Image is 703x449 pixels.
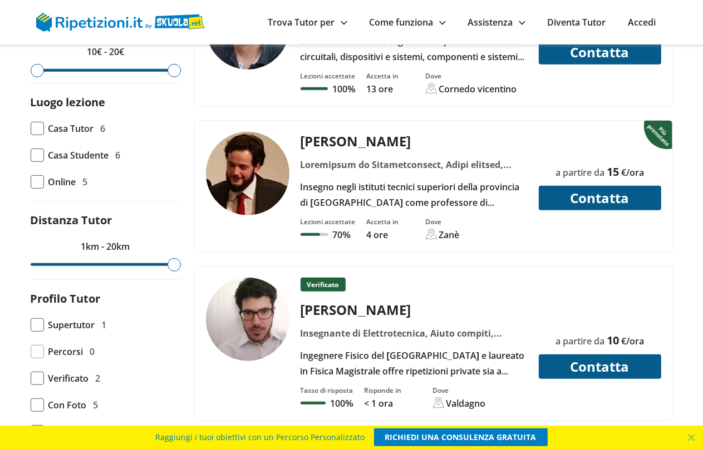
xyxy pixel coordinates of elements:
[433,386,486,395] div: Dove
[48,397,87,413] span: Con Foto
[102,317,107,333] span: 1
[332,83,355,95] p: 100%
[548,16,606,28] a: Diventa Tutor
[90,344,95,359] span: 0
[48,174,76,190] span: Online
[621,335,644,347] span: €/ora
[94,397,99,413] span: 5
[296,179,532,210] div: Insegno negli istituti tecnici superiori della provincia di [GEOGRAPHIC_DATA] come professore di ...
[333,229,351,241] p: 70%
[644,120,675,150] img: Piu prenotato
[301,386,353,395] div: Tasso di risposta
[367,83,399,95] p: 13 ore
[48,147,109,163] span: Casa Studente
[48,317,95,333] span: Supertutor
[296,300,532,319] div: [PERSON_NAME]
[301,217,356,226] div: Lezioni accettate
[156,428,365,446] span: Raggiungi i tuoi obiettivi con un Percorso Personalizzato
[468,16,525,28] a: Assistenza
[96,371,101,386] span: 2
[48,424,159,440] span: Insegnante professionista
[296,325,532,341] div: Insegnante di Elettrotecnica, Aiuto compiti, [PERSON_NAME], Analisi 1, Chimica fisica, Elettronic...
[31,44,181,60] p: 10€ - 20€
[539,186,661,210] button: Contatta
[621,166,644,179] span: €/ora
[268,16,347,28] a: Trova Tutor per
[439,229,460,241] div: Zanè
[301,278,346,292] p: Verificato
[48,371,89,386] span: Verificato
[206,278,289,361] img: tutor a Valdagno - stefano
[367,71,399,81] div: Accetta in
[36,13,205,32] img: logo Skuola.net | Ripetizioni.it
[48,344,83,359] span: Percorsi
[439,83,517,95] div: Cornedo vicentino
[116,147,121,163] span: 6
[36,15,205,27] a: logo Skuola.net | Ripetizioni.it
[330,397,353,409] p: 100%
[555,335,604,347] span: a partire da
[367,217,399,226] div: Accetta in
[539,40,661,65] button: Contatta
[365,386,402,395] div: Risponde in
[539,354,661,379] button: Contatta
[296,348,532,379] div: Ingegnere Fisico del [GEOGRAPHIC_DATA] e laureato in Fisica Magistrale offre ripetizioni private ...
[31,239,181,254] p: 1km - 20km
[367,229,399,241] p: 4 ore
[296,33,532,65] div: Elettronica Lineare e Digitale: componenti e tecniche circuitali, dispositivi e sistemi, componen...
[206,132,289,215] img: tutor a Zanè - Antonio
[301,71,356,81] div: Lezioni accettate
[165,424,170,440] span: 2
[48,121,94,136] span: Casa Tutor
[365,397,402,409] p: < 1 ora
[426,71,517,81] div: Dove
[31,291,101,306] label: Profilo Tutor
[296,132,532,150] div: [PERSON_NAME]
[370,16,446,28] a: Come funziona
[607,164,619,179] span: 15
[555,166,604,179] span: a partire da
[296,157,532,172] div: Loremipsum do Sitametconsect, Adipi elitsed, Doeiusm, Tempori 5, Utlaboreetd, Magnaaliqua enimadm...
[607,333,619,348] span: 10
[101,121,106,136] span: 6
[426,217,460,226] div: Dove
[31,213,112,228] label: Distanza Tutor
[374,428,548,446] a: RICHIEDI UNA CONSULENZA GRATUITA
[628,16,656,28] a: Accedi
[83,174,88,190] span: 5
[446,397,486,409] div: Valdagno
[31,95,106,110] label: Luogo lezione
